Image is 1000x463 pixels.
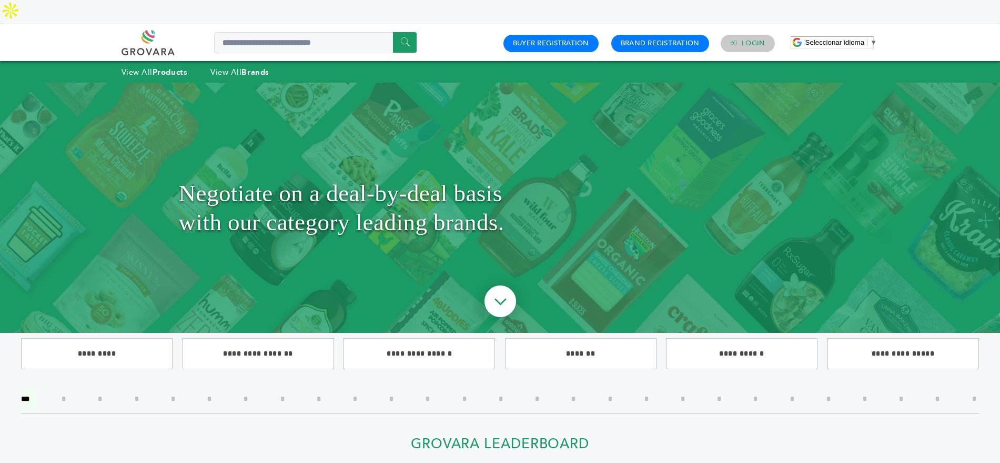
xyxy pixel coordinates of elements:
[805,38,877,46] a: Seleccionar idioma​
[742,38,765,48] a: Login
[214,32,417,53] input: Search a product or brand...
[185,436,816,458] h2: Grovara Leaderboard
[805,38,865,46] span: Seleccionar idioma
[472,275,528,331] img: ourBrandsHeroArrow.png
[870,38,877,46] span: ▼
[122,67,188,77] a: View AllProducts
[210,67,269,77] a: View AllBrands
[867,38,867,46] span: ​
[179,109,822,307] h1: Negotiate on a deal-by-deal basis with our category leading brands.
[513,38,589,48] a: Buyer Registration
[241,67,269,77] strong: Brands
[621,38,700,48] a: Brand Registration
[153,67,187,77] strong: Products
